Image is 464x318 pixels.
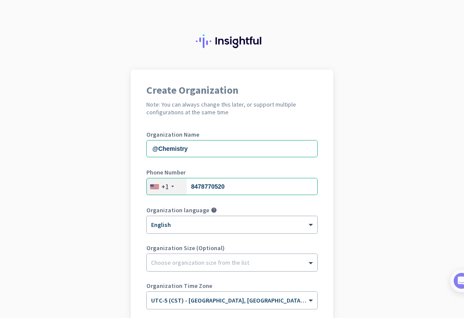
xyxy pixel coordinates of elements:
i: help [211,207,217,213]
label: Organization Name [146,131,318,138]
label: Organization Time Zone [146,283,318,289]
input: 201-555-0123 [146,178,318,195]
label: Organization Size (Optional) [146,245,318,251]
h2: Note: You can always change this later, or support multiple configurations at the same time [146,101,318,116]
label: Phone Number [146,169,318,175]
img: Insightful [196,34,268,48]
input: What is the name of your organization? [146,140,318,157]
label: Organization language [146,207,209,213]
h1: Create Organization [146,85,318,95]
div: +1 [161,182,169,191]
